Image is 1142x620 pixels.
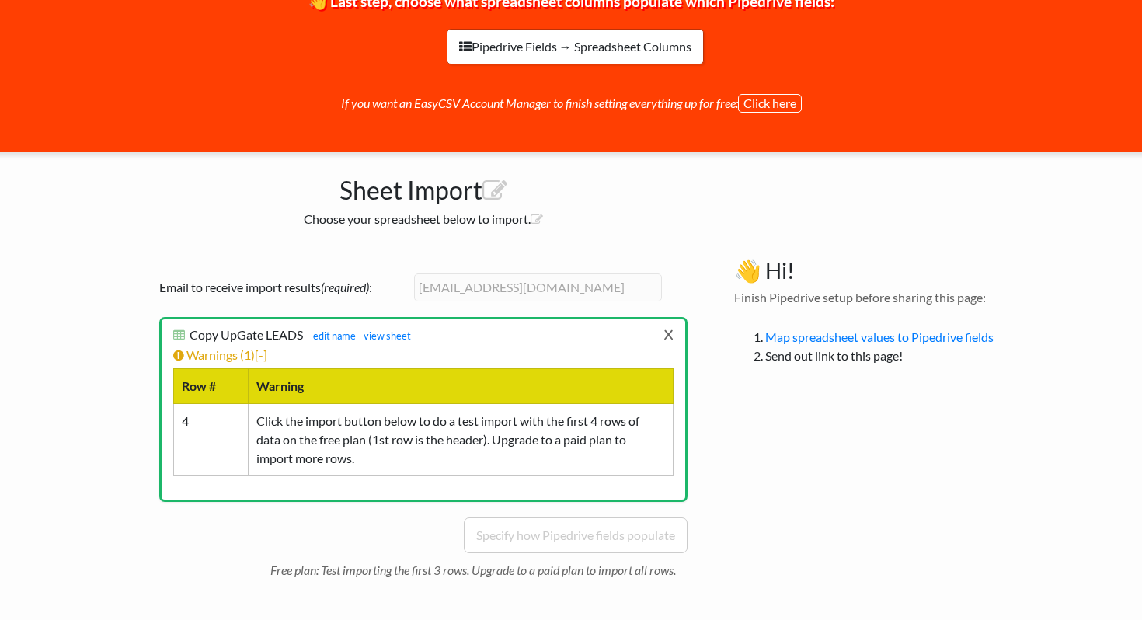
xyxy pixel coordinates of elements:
a: Map spreadsheet values to Pipedrive fields [765,329,994,344]
h1: Sheet Import [144,168,703,205]
li: Send out link to this page! [765,347,998,365]
a: Warnings (1)[-] [173,347,267,362]
span: [-] [255,347,267,362]
span: 1 [244,347,251,362]
p: If you want an EasyCSV Account Manager to finish setting everything up for free: [4,66,1138,124]
h3: 👋 Hi! [734,258,998,284]
label: Email to receive import results : [159,278,408,297]
input: example@gmail.com [414,273,663,301]
iframe: Drift Widget Chat Controller [1064,542,1123,601]
th: Warning [249,368,674,403]
i: (required) [321,280,369,294]
td: 4 [174,403,249,475]
h4: Finish Pipedrive setup before sharing this page: [734,290,998,305]
a: Pipedrive Fields → Spreadsheet Columns [447,29,704,64]
a: edit name [305,329,356,342]
a: view sheet [356,329,411,342]
span: Copy UpGate LEADS [190,327,303,342]
a: x [663,319,674,349]
p: Free plan: Test importing the first 3 rows. Upgrade to a paid plan to import all rows. [270,553,688,580]
iframe: Drift Widget Chat Window [822,332,1133,552]
h2: Choose your spreadsheet below to import. [144,211,703,226]
td: Click the import button below to do a test import with the first 4 rows of data on the free plan ... [249,403,674,475]
th: Row # [174,368,249,403]
button: Specify how Pipedrive fields populate [464,517,688,553]
button: Click here [738,94,802,113]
